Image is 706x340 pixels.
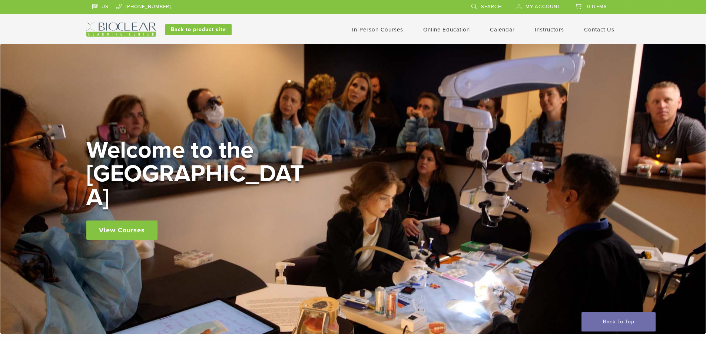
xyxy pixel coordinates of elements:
[86,23,156,37] img: Bioclear
[581,312,656,331] a: Back To Top
[86,138,309,209] h2: Welcome to the [GEOGRAPHIC_DATA]
[86,221,158,240] a: View Courses
[165,24,232,35] a: Back to product site
[490,26,515,33] a: Calendar
[535,26,564,33] a: Instructors
[584,26,614,33] a: Contact Us
[587,4,607,10] span: 0 items
[526,4,560,10] span: My Account
[423,26,470,33] a: Online Education
[481,4,502,10] span: Search
[352,26,403,33] a: In-Person Courses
